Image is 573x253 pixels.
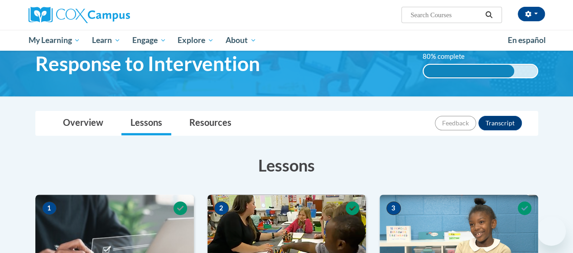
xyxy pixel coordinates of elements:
span: About [226,35,256,46]
a: Explore [172,30,220,51]
a: Resources [180,111,241,135]
a: Lessons [121,111,171,135]
button: Account Settings [518,7,545,21]
span: My Learning [28,35,80,46]
span: 2 [214,201,229,215]
a: Learn [86,30,126,51]
span: En español [508,35,546,45]
span: Engage [132,35,166,46]
div: Main menu [22,30,552,51]
a: En español [502,31,552,50]
span: 3 [386,201,401,215]
a: My Learning [23,30,87,51]
span: Response to Intervention [35,52,260,76]
a: Overview [54,111,112,135]
div: 80% complete [424,65,515,77]
input: Search Courses [409,10,482,20]
label: 80% complete [423,52,475,62]
a: Cox Campus [29,7,192,23]
button: Search [482,10,496,20]
button: Feedback [435,116,476,130]
iframe: Button to launch messaging window [537,217,566,246]
a: About [220,30,262,51]
h3: Lessons [35,154,538,177]
img: Cox Campus [29,7,130,23]
button: Transcript [478,116,522,130]
span: 1 [42,201,57,215]
a: Engage [126,30,172,51]
span: Explore [178,35,214,46]
span: Learn [92,35,120,46]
